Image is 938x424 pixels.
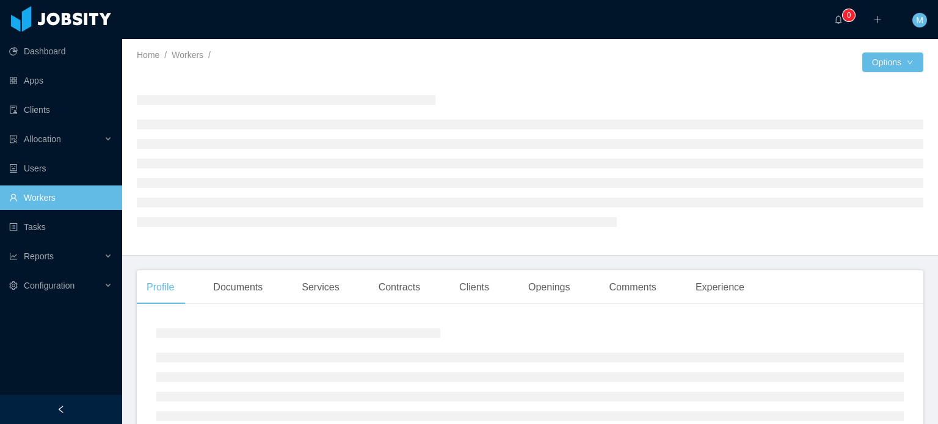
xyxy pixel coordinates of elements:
span: Allocation [24,134,61,144]
span: Configuration [24,281,75,290]
span: / [164,50,167,60]
a: Workers [172,50,203,60]
div: Comments [600,270,666,304]
a: Home [137,50,159,60]
div: Experience [686,270,754,304]
a: icon: robotUsers [9,156,112,181]
div: Services [292,270,349,304]
a: icon: profileTasks [9,215,112,239]
span: M [916,13,923,27]
a: icon: appstoreApps [9,68,112,93]
span: / [208,50,211,60]
i: icon: bell [834,15,843,24]
div: Documents [203,270,272,304]
sup: 0 [843,9,855,21]
i: icon: plus [873,15,882,24]
div: Profile [137,270,184,304]
i: icon: setting [9,281,18,290]
a: icon: pie-chartDashboard [9,39,112,63]
div: Openings [518,270,580,304]
span: Reports [24,251,54,261]
button: Optionsicon: down [862,52,923,72]
a: icon: userWorkers [9,185,112,210]
div: Contracts [369,270,430,304]
i: icon: line-chart [9,252,18,261]
a: icon: auditClients [9,98,112,122]
i: icon: solution [9,135,18,143]
div: Clients [449,270,499,304]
